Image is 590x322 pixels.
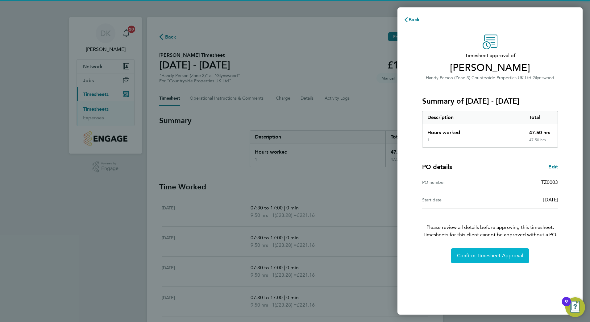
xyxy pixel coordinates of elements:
span: · [470,75,472,80]
span: Glynswood [533,75,554,80]
h3: Summary of [DATE] - [DATE] [422,96,558,106]
div: Hours worked [422,124,524,138]
span: Back [409,17,420,23]
div: 9 [565,302,568,310]
span: Timesheets for this client cannot be approved without a PO. [415,231,565,238]
span: Confirm Timesheet Approval [457,253,523,259]
div: 47.50 hrs [524,138,558,147]
div: 47.50 hrs [524,124,558,138]
div: PO number [422,179,490,186]
a: Edit [548,163,558,171]
div: Total [524,111,558,124]
button: Open Resource Center, 9 new notifications [565,297,585,317]
p: Please review all details before approving this timesheet. [415,209,565,238]
span: Handy Person (Zone 3) [426,75,470,80]
span: Countryside Properties UK Ltd [472,75,531,80]
div: [DATE] [490,196,558,204]
div: 1 [427,138,430,142]
h4: PO details [422,163,452,171]
span: [PERSON_NAME] [422,62,558,74]
div: Summary of 18 - 24 Aug 2025 [422,111,558,148]
button: Back [397,14,426,26]
span: TZ0003 [541,179,558,185]
button: Confirm Timesheet Approval [451,248,529,263]
div: Start date [422,196,490,204]
div: Description [422,111,524,124]
span: · [531,75,533,80]
span: Edit [548,164,558,170]
span: Timesheet approval of [422,52,558,59]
